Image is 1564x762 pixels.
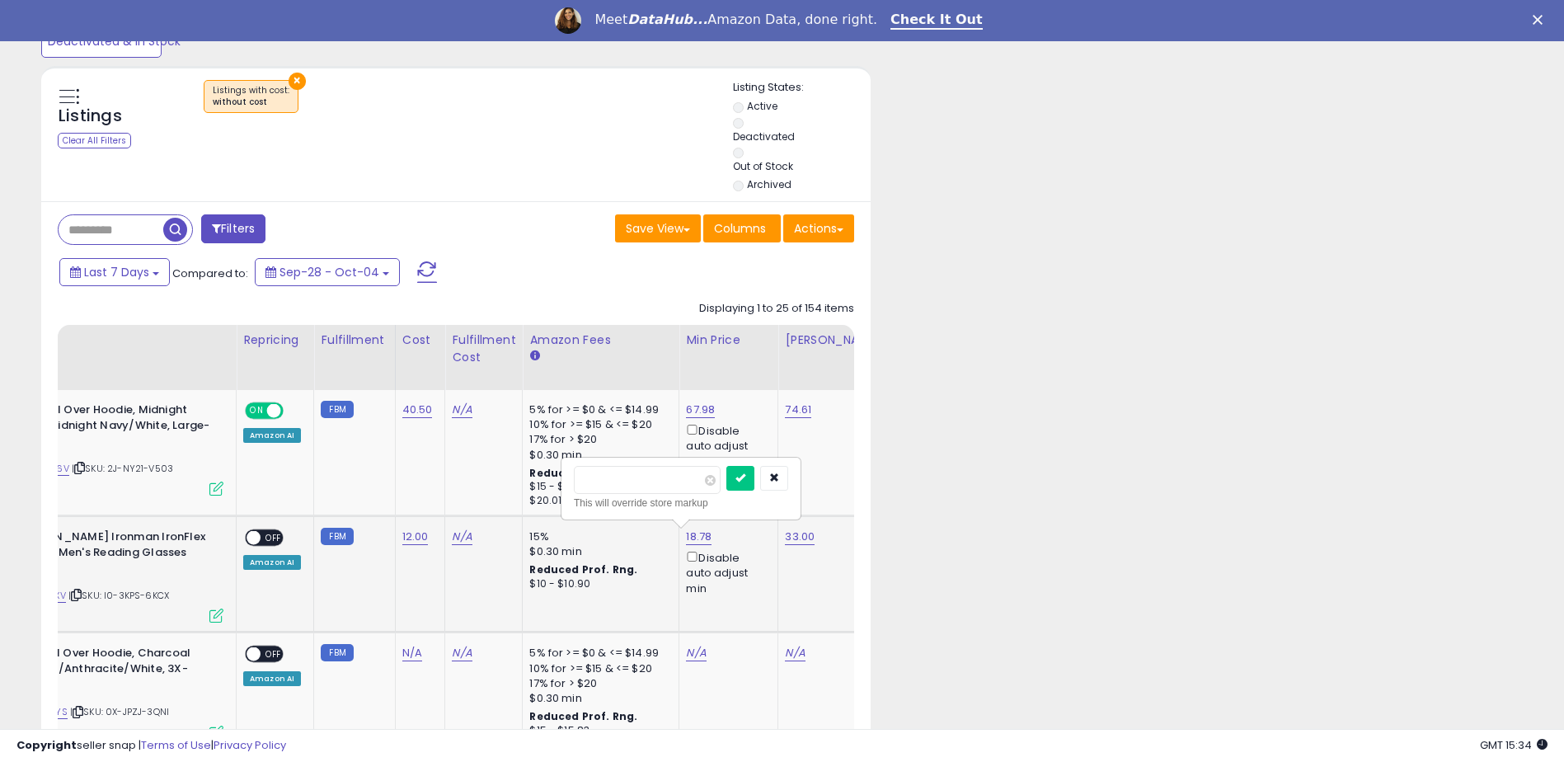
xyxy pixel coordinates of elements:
div: 5% for >= $0 & <= $14.99 [529,402,666,417]
div: Disable auto adjust min [686,421,765,469]
a: Privacy Policy [214,737,286,753]
button: Sep-28 - Oct-04 [255,258,400,286]
div: Repricing [243,332,307,349]
div: without cost [213,96,289,108]
small: FBM [321,401,353,418]
div: Cost [402,332,439,349]
div: Amazon AI [243,428,301,443]
div: Meet Amazon Data, done right. [594,12,877,28]
div: Amazon Fees [529,332,672,349]
a: 12.00 [402,529,429,545]
a: 74.61 [785,402,811,418]
b: NIKE Pull Over Hoodie, Midnight Navy/Midnight Navy/White, Large-T [13,402,214,453]
label: Out of Stock [733,159,793,173]
div: $0.30 min [529,448,666,463]
b: Reduced Prof. Rng. [529,562,637,576]
span: OFF [261,647,287,661]
span: ON [247,404,267,418]
span: Columns [714,220,766,237]
span: Sep-28 - Oct-04 [279,264,379,280]
div: Disable auto adjust min [686,548,765,596]
div: 5% for >= $0 & <= $14.99 [529,646,666,661]
span: OFF [281,404,308,418]
div: Clear All Filters [58,133,131,148]
a: N/A [686,645,706,661]
a: 67.98 [686,402,715,418]
div: 15% [529,529,666,544]
button: Save View [615,214,701,242]
p: Listing States: [733,80,871,96]
img: Profile image for Georgie [555,7,581,34]
span: Last 7 Days [84,264,149,280]
button: Filters [201,214,265,243]
div: seller snap | | [16,738,286,754]
div: 10% for >= $15 & <= $20 [529,661,666,676]
a: N/A [452,402,472,418]
div: $0.30 min [529,691,666,706]
span: OFF [261,531,287,545]
a: 40.50 [402,402,433,418]
div: $15 - $15.83 [529,480,666,494]
div: $20.01 - $21.68 [529,494,666,508]
div: Fulfillment [321,332,387,349]
div: $10 - $10.90 [529,577,666,591]
label: Active [747,99,777,113]
h5: Listings [59,105,122,128]
div: 17% for > $20 [529,432,666,447]
small: FBM [321,644,353,661]
a: 18.78 [686,529,712,545]
button: Last 7 Days [59,258,170,286]
button: Actions [783,214,854,242]
a: Check It Out [890,12,983,30]
b: Nike Pull Over Hoodie, Charcoal Heather/Anthracite/White, 3X-Large-T [13,646,214,696]
span: | SKU: 2J-NY21-V503 [72,462,173,475]
a: Terms of Use [141,737,211,753]
strong: Copyright [16,737,77,753]
a: N/A [402,645,422,661]
a: 33.00 [785,529,815,545]
div: Amazon AI [243,671,301,686]
b: Reduced Prof. Rng. [529,466,637,480]
small: Amazon Fees. [529,349,539,364]
div: Fulfillment Cost [452,332,515,366]
i: DataHub... [627,12,707,27]
span: Compared to: [172,266,248,281]
div: Min Price [686,332,771,349]
div: Amazon AI [243,555,301,570]
label: Deactivated [733,129,795,143]
small: FBM [321,528,353,545]
label: Archived [747,177,791,191]
b: [PERSON_NAME] Ironman IronFlex IM2002 Men's Reading Glasses +2.00 [13,529,214,580]
div: 17% for > $20 [529,676,666,691]
div: 10% for >= $15 & <= $20 [529,417,666,432]
div: This will override store markup [574,495,788,511]
span: | SKU: 0X-JPZJ-3QNI [70,705,169,718]
a: N/A [785,645,805,661]
div: Displaying 1 to 25 of 154 items [699,301,854,317]
button: × [289,73,306,90]
a: N/A [452,645,472,661]
button: Columns [703,214,781,242]
span: Listings with cost : [213,84,289,109]
div: $0.30 min [529,544,666,559]
a: N/A [452,529,472,545]
b: Reduced Prof. Rng. [529,709,637,723]
div: Close [1533,15,1549,25]
div: [PERSON_NAME] [785,332,883,349]
span: | SKU: I0-3KPS-6KCX [68,589,169,602]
